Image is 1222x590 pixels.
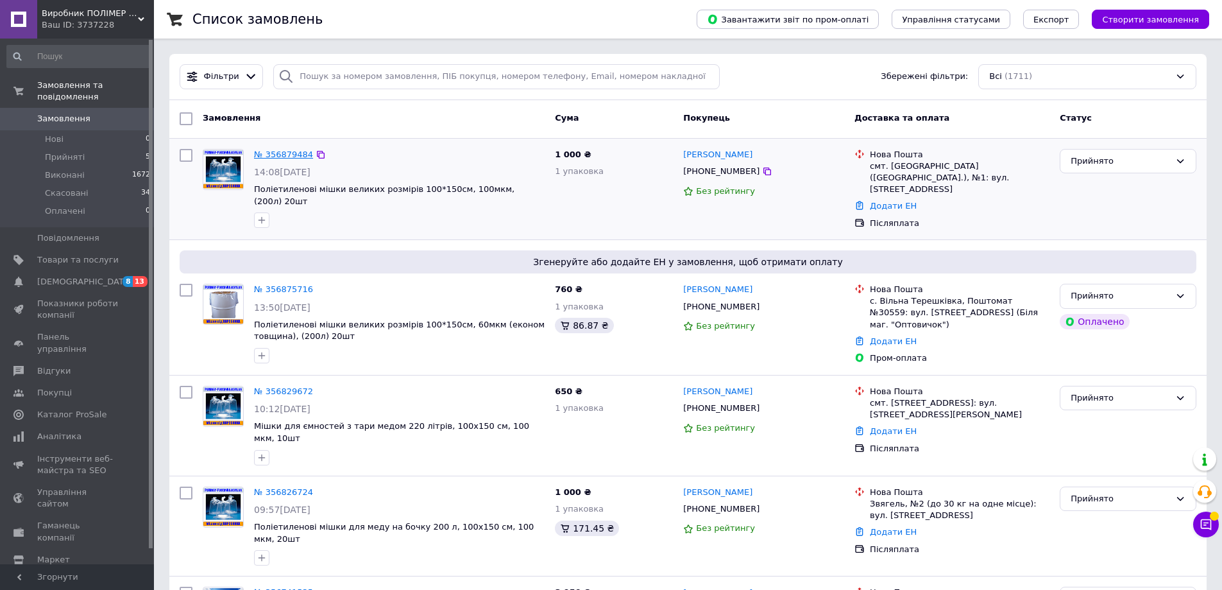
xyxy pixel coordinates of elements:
[6,45,151,68] input: Пошук
[555,521,619,536] div: 171.45 ₴
[37,487,119,510] span: Управління сайтом
[203,113,260,123] span: Замовлення
[37,453,119,476] span: Інструменти веб-майстра та SEO
[870,386,1049,397] div: Нова Пошта
[45,187,89,199] span: Скасовані
[37,431,81,442] span: Аналітика
[707,13,869,25] span: Завантажити звіт по пром-оплаті
[555,504,604,514] span: 1 упаковка
[203,149,244,190] a: Фото товару
[1023,10,1080,29] button: Експорт
[254,150,313,159] a: № 356879484
[555,386,582,396] span: 650 ₴
[37,80,154,103] span: Замовлення та повідомлення
[870,498,1049,521] div: Звягель, №2 (до 30 кг на одне місце): вул. [STREET_ADDRESS]
[870,336,917,346] a: Додати ЕН
[555,487,591,497] span: 1 000 ₴
[1071,392,1170,405] div: Прийнято
[683,284,752,296] a: [PERSON_NAME]
[870,352,1049,364] div: Пром-оплата
[555,284,582,294] span: 760 ₴
[37,113,90,125] span: Замовлення
[696,321,755,331] span: Без рейтингу
[683,487,752,499] a: [PERSON_NAME]
[37,331,119,354] span: Панель управління
[902,15,1000,24] span: Управління статусами
[203,386,243,426] img: Фото товару
[254,302,310,313] span: 13:50[DATE]
[37,554,70,566] span: Маркет
[683,386,752,398] a: [PERSON_NAME]
[254,184,514,206] a: Поліетиленові мішки великих розмірів 100*150см, 100мкм, (200л) 20шт
[1079,14,1209,24] a: Створити замовлення
[37,387,72,399] span: Покупці
[555,403,604,413] span: 1 упаковка
[1071,492,1170,506] div: Прийнято
[892,10,1010,29] button: Управління статусами
[254,386,313,396] a: № 356829672
[254,505,310,515] span: 09:57[DATE]
[203,487,244,528] a: Фото товару
[37,276,132,288] span: [DEMOGRAPHIC_DATA]
[133,276,148,287] span: 13
[1033,15,1069,24] span: Експорт
[555,113,579,123] span: Cума
[696,186,755,196] span: Без рейтингу
[1193,512,1219,537] button: Чат з покупцем
[204,71,239,83] span: Фільтри
[37,232,99,244] span: Повідомлення
[254,522,534,544] a: Поліетиленові мішки для меду на бочку 200 л, 100х150 см, 100 мкм, 20шт
[203,284,244,325] a: Фото товару
[42,8,138,19] span: Виробник ПОЛІМЕР ПОСТАВКА
[37,298,119,321] span: Показники роботи компанії
[1060,314,1129,329] div: Оплачено
[683,113,730,123] span: Покупець
[203,487,243,526] img: Фото товару
[870,201,917,211] a: Додати ЕН
[870,487,1049,498] div: Нова Пошта
[37,254,119,266] span: Товари та послуги
[870,397,1049,421] div: смт. [STREET_ADDRESS]: вул. [STREET_ADDRESS][PERSON_NAME]
[555,302,604,311] span: 1 упаковка
[870,295,1049,331] div: с. Вільна Терешківка, Поштомат №30559: вул. [STREET_ADDRESS] (Біля маг. "Оптовичок")
[254,487,313,497] a: № 356826724
[555,166,604,176] span: 1 упаковка
[870,284,1049,295] div: Нова Пошта
[185,256,1191,268] span: Згенеруйте або додайте ЕН у замовлення, щоб отримати оплату
[696,523,755,533] span: Без рейтингу
[123,276,133,287] span: 8
[870,161,1049,196] div: смт. [GEOGRAPHIC_DATA] ([GEOGRAPHIC_DATA].), №1: вул. [STREET_ADDRESS]
[1005,71,1032,81] span: (1711)
[696,423,755,433] span: Без рейтингу
[555,150,591,159] span: 1 000 ₴
[697,10,879,29] button: Завантажити звіт по пром-оплаті
[681,163,762,180] div: [PHONE_NUMBER]
[192,12,323,27] h1: Список замовлень
[254,421,529,443] a: Мішки для ємностей з тари медом 220 літрів, 100х150 см, 100 мкм, 10шт
[254,284,313,294] a: № 356875716
[203,150,243,189] img: Фото товару
[870,527,917,537] a: Додати ЕН
[681,400,762,417] div: [PHONE_NUMBER]
[881,71,968,83] span: Збережені фільтри:
[146,152,150,163] span: 5
[254,320,545,342] a: Поліетиленові мішки великих розмірів 100*150см, 60мкм (економ товщина), (200л) 20шт
[870,149,1049,161] div: Нова Пошта
[1060,113,1092,123] span: Статус
[146,134,150,145] span: 0
[132,169,150,181] span: 1672
[683,149,752,161] a: [PERSON_NAME]
[45,205,85,217] span: Оплачені
[45,134,64,145] span: Нові
[681,299,762,315] div: [PHONE_NUMBER]
[870,443,1049,455] div: Післяплата
[870,218,1049,229] div: Післяплата
[1092,10,1209,29] button: Створити замовлення
[42,19,154,31] div: Ваш ID: 3737228
[203,284,243,324] img: Фото товару
[203,386,244,427] a: Фото товару
[555,318,613,333] div: 86.87 ₴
